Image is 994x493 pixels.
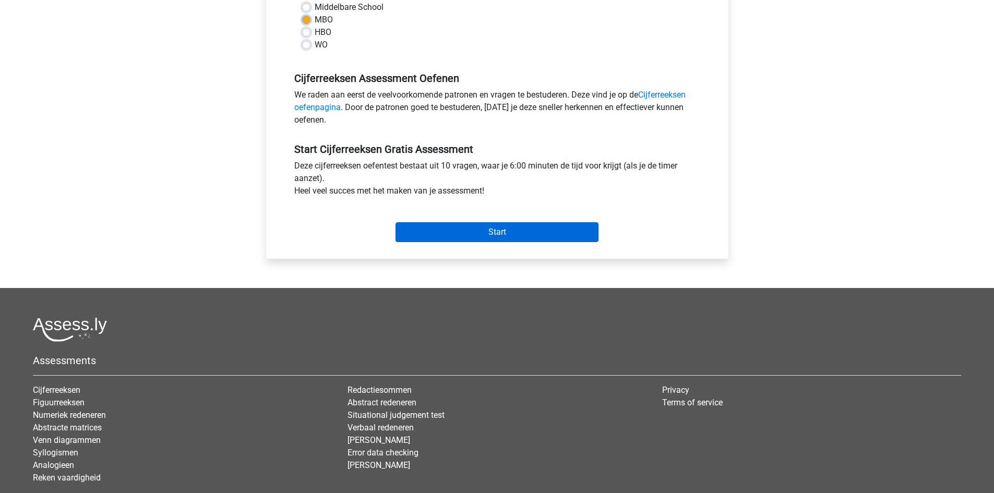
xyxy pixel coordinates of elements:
[33,435,101,445] a: Venn diagrammen
[348,448,418,458] a: Error data checking
[294,72,700,85] h5: Cijferreeksen Assessment Oefenen
[33,448,78,458] a: Syllogismen
[33,473,101,483] a: Reken vaardigheid
[396,222,598,242] input: Start
[348,460,410,470] a: [PERSON_NAME]
[348,423,414,432] a: Verbaal redeneren
[662,385,689,395] a: Privacy
[348,410,445,420] a: Situational judgement test
[294,143,700,155] h5: Start Cijferreeksen Gratis Assessment
[662,398,723,407] a: Terms of service
[315,14,333,26] label: MBO
[33,398,85,407] a: Figuurreeksen
[315,1,384,14] label: Middelbare School
[33,460,74,470] a: Analogieen
[33,410,106,420] a: Numeriek redeneren
[33,354,961,367] h5: Assessments
[33,423,102,432] a: Abstracte matrices
[33,317,107,342] img: Assessly logo
[315,39,328,51] label: WO
[286,160,708,201] div: Deze cijferreeksen oefentest bestaat uit 10 vragen, waar je 6:00 minuten de tijd voor krijgt (als...
[33,385,80,395] a: Cijferreeksen
[315,26,331,39] label: HBO
[348,398,416,407] a: Abstract redeneren
[348,435,410,445] a: [PERSON_NAME]
[348,385,412,395] a: Redactiesommen
[286,89,708,130] div: We raden aan eerst de veelvoorkomende patronen en vragen te bestuderen. Deze vind je op de . Door...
